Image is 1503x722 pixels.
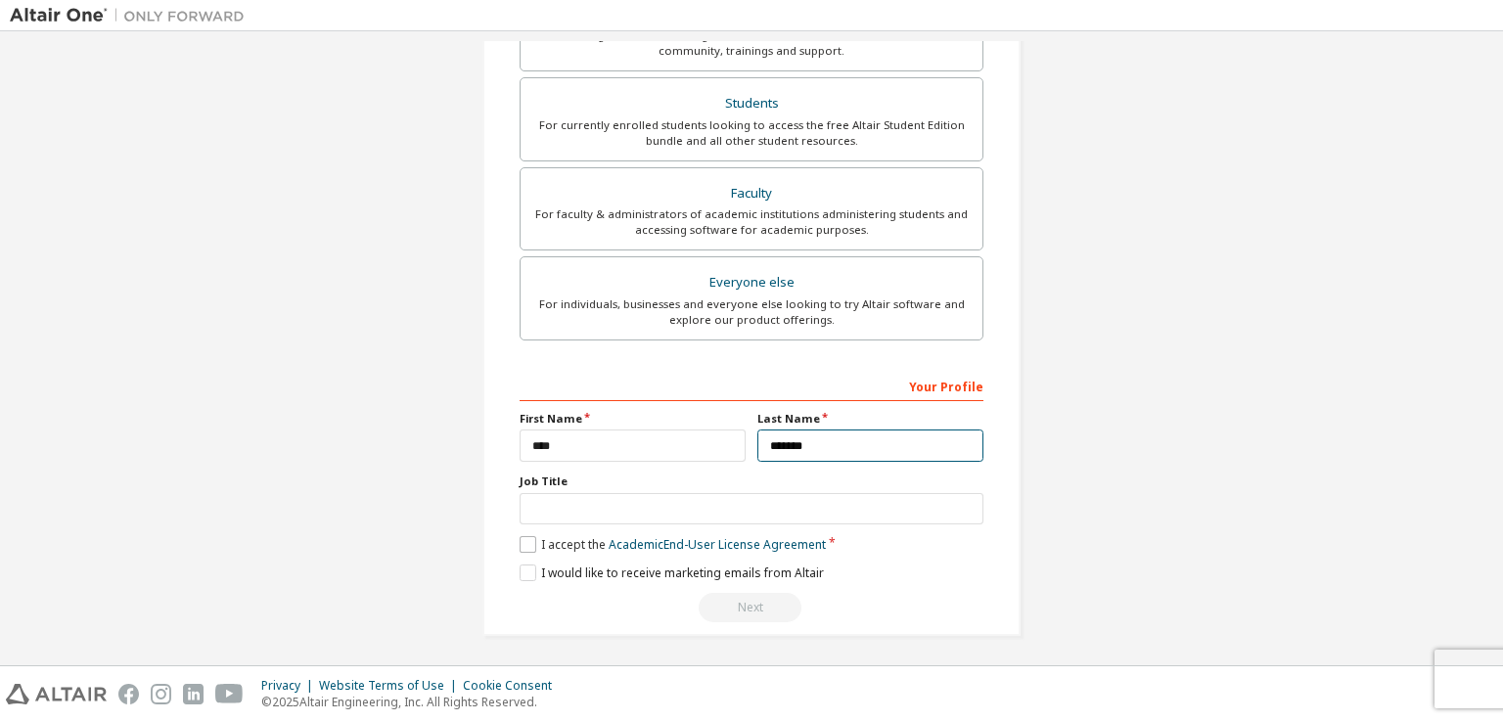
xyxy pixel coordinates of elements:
[261,694,564,710] p: © 2025 Altair Engineering, Inc. All Rights Reserved.
[532,296,971,328] div: For individuals, businesses and everyone else looking to try Altair software and explore our prod...
[463,678,564,694] div: Cookie Consent
[6,684,107,704] img: altair_logo.svg
[520,593,983,622] div: Read and acccept EULA to continue
[151,684,171,704] img: instagram.svg
[118,684,139,704] img: facebook.svg
[532,90,971,117] div: Students
[520,536,826,553] label: I accept the
[183,684,204,704] img: linkedin.svg
[215,684,244,704] img: youtube.svg
[520,370,983,401] div: Your Profile
[520,564,824,581] label: I would like to receive marketing emails from Altair
[532,27,971,59] div: For existing customers looking to access software downloads, HPC resources, community, trainings ...
[261,678,319,694] div: Privacy
[520,411,746,427] label: First Name
[532,180,971,207] div: Faculty
[532,269,971,296] div: Everyone else
[609,536,826,553] a: Academic End-User License Agreement
[520,474,983,489] label: Job Title
[10,6,254,25] img: Altair One
[532,117,971,149] div: For currently enrolled students looking to access the free Altair Student Edition bundle and all ...
[757,411,983,427] label: Last Name
[319,678,463,694] div: Website Terms of Use
[532,206,971,238] div: For faculty & administrators of academic institutions administering students and accessing softwa...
